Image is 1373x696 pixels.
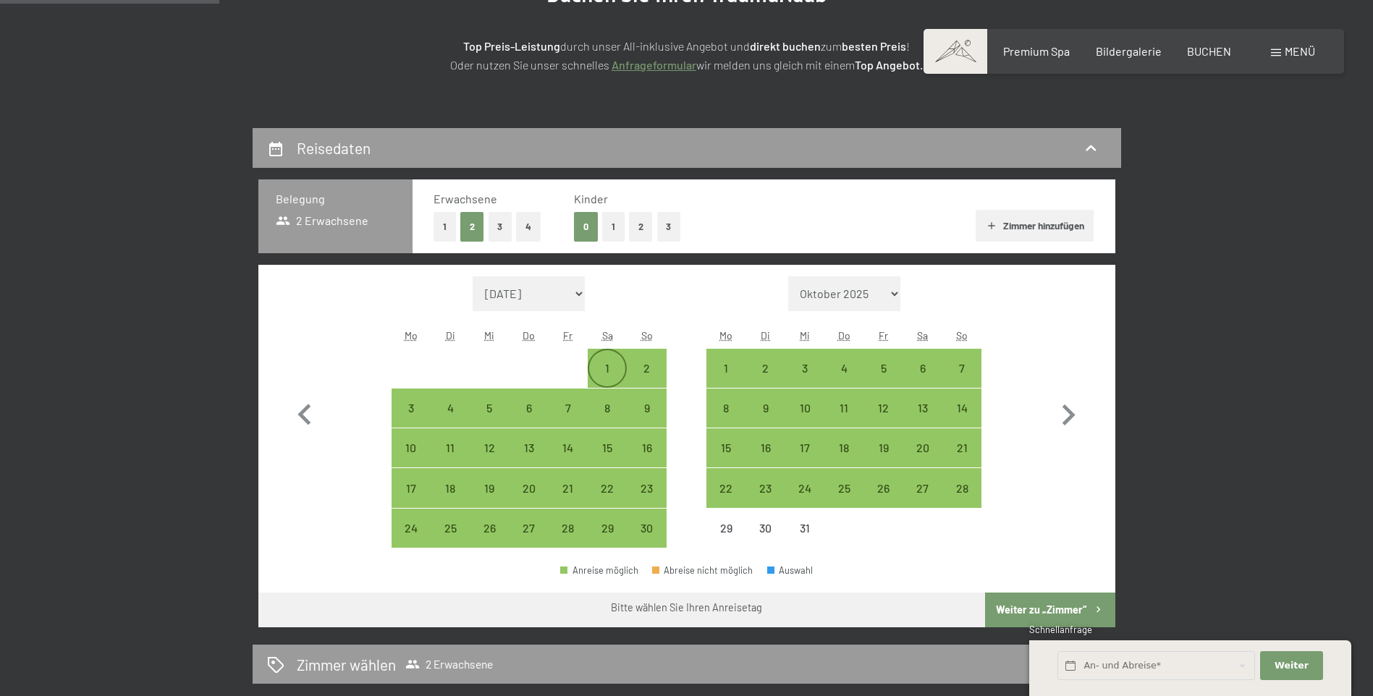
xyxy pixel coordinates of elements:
[719,329,732,341] abbr: Montag
[944,442,980,478] div: 21
[706,468,745,507] div: Mon Dec 22 2025
[628,442,664,478] div: 16
[627,389,666,428] div: Sun Nov 09 2025
[824,468,863,507] div: Thu Dec 25 2025
[392,468,431,507] div: Anreise möglich
[392,428,431,467] div: Mon Nov 10 2025
[903,349,942,388] div: Anreise möglich
[589,362,625,399] div: 1
[549,428,588,467] div: Anreise möglich
[511,402,547,438] div: 6
[297,654,396,675] h2: Zimmer wählen
[589,442,625,478] div: 15
[1260,651,1322,681] button: Weiter
[560,566,638,575] div: Anreise möglich
[785,428,824,467] div: Wed Dec 17 2025
[588,509,627,548] div: Anreise möglich
[863,428,903,467] div: Anreise möglich
[511,442,547,478] div: 13
[842,39,906,53] strong: besten Preis
[942,349,981,388] div: Anreise möglich
[706,349,745,388] div: Mon Dec 01 2025
[746,468,785,507] div: Anreise möglich
[944,483,980,519] div: 28
[511,483,547,519] div: 20
[550,522,586,559] div: 28
[1096,44,1162,58] a: Bildergalerie
[863,349,903,388] div: Anreise möglich
[574,192,608,205] span: Kinder
[405,657,493,671] span: 2 Erwachsene
[917,329,928,341] abbr: Samstag
[549,389,588,428] div: Anreise möglich
[510,468,549,507] div: Thu Nov 20 2025
[785,389,824,428] div: Anreise möglich
[748,402,784,438] div: 9
[510,389,549,428] div: Anreise möglich
[824,428,863,467] div: Thu Dec 18 2025
[746,509,785,548] div: Anreise nicht möglich
[824,428,863,467] div: Anreise möglich
[589,402,625,438] div: 8
[785,389,824,428] div: Wed Dec 10 2025
[549,428,588,467] div: Fri Nov 14 2025
[470,428,509,467] div: Anreise möglich
[628,362,664,399] div: 2
[470,428,509,467] div: Wed Nov 12 2025
[588,389,627,428] div: Sat Nov 08 2025
[297,139,371,157] h2: Reisedaten
[785,349,824,388] div: Anreise möglich
[431,428,470,467] div: Tue Nov 11 2025
[432,483,468,519] div: 18
[627,349,666,388] div: Sun Nov 02 2025
[785,349,824,388] div: Wed Dec 03 2025
[652,566,753,575] div: Abreise nicht möglich
[431,389,470,428] div: Anreise möglich
[863,389,903,428] div: Fri Dec 12 2025
[785,428,824,467] div: Anreise möglich
[748,483,784,519] div: 23
[879,329,888,341] abbr: Freitag
[956,329,968,341] abbr: Sonntag
[787,442,823,478] div: 17
[826,483,862,519] div: 25
[431,509,470,548] div: Tue Nov 25 2025
[748,522,784,559] div: 30
[574,212,598,242] button: 0
[863,468,903,507] div: Fri Dec 26 2025
[470,389,509,428] div: Anreise möglich
[746,428,785,467] div: Anreise möglich
[787,402,823,438] div: 10
[276,191,395,207] h3: Belegung
[549,389,588,428] div: Fri Nov 07 2025
[787,522,823,559] div: 31
[611,600,762,615] div: Bitte wählen Sie Ihren Anreisetag
[903,389,942,428] div: Sat Dec 13 2025
[510,509,549,548] div: Anreise möglich
[1187,44,1231,58] a: BUCHEN
[463,39,560,53] strong: Top Preis-Leistung
[627,509,666,548] div: Anreise möglich
[785,468,824,507] div: Anreise möglich
[627,428,666,467] div: Sun Nov 16 2025
[746,468,785,507] div: Tue Dec 23 2025
[942,349,981,388] div: Sun Dec 07 2025
[706,468,745,507] div: Anreise möglich
[460,212,484,242] button: 2
[708,442,744,478] div: 15
[516,212,541,242] button: 4
[550,402,586,438] div: 7
[865,483,901,519] div: 26
[785,509,824,548] div: Anreise nicht möglich
[976,210,1094,242] button: Zimmer hinzufügen
[511,522,547,559] div: 27
[903,428,942,467] div: Sat Dec 20 2025
[510,428,549,467] div: Anreise möglich
[942,468,981,507] div: Anreise möglich
[549,509,588,548] div: Anreise möglich
[746,389,785,428] div: Anreise möglich
[1003,44,1070,58] a: Premium Spa
[432,402,468,438] div: 4
[431,468,470,507] div: Tue Nov 18 2025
